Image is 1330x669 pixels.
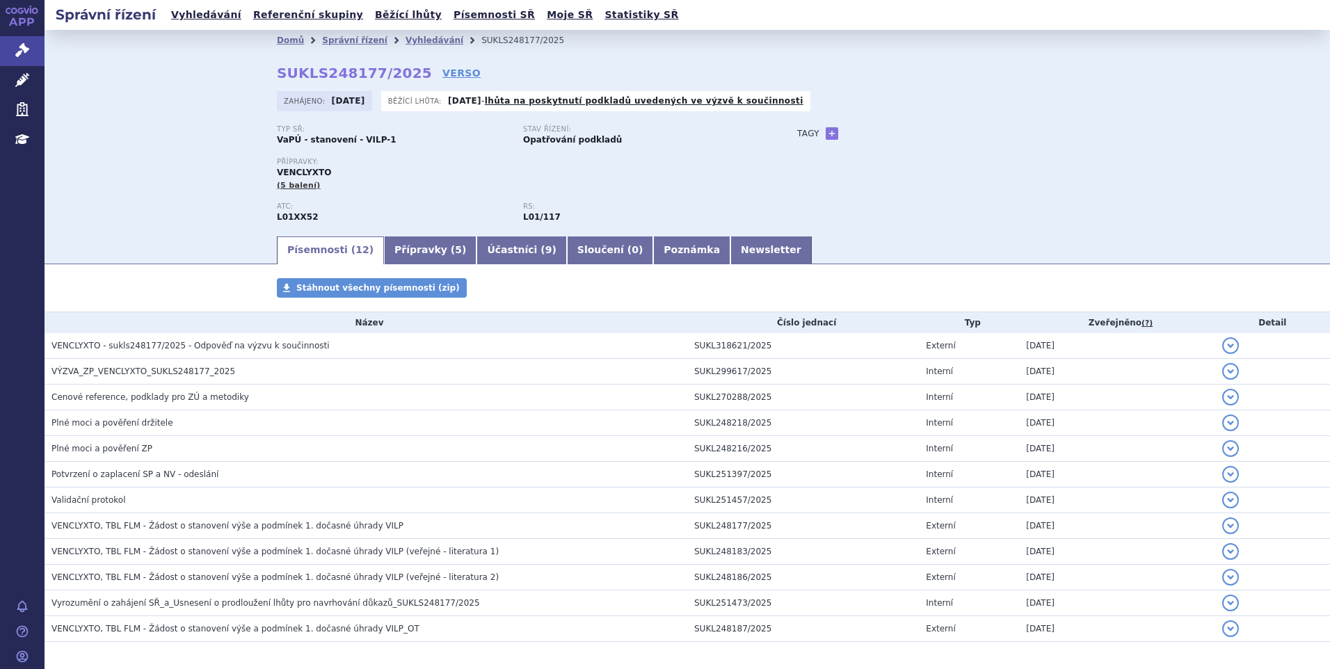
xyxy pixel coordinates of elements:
[1019,462,1215,487] td: [DATE]
[277,181,321,190] span: (5 balení)
[277,168,331,177] span: VENCLYXTO
[384,236,476,264] a: Přípravky (5)
[449,6,539,24] a: Písemnosti SŘ
[1019,616,1215,642] td: [DATE]
[45,312,687,333] th: Název
[277,212,319,222] strong: VENETOKLAX
[919,312,1019,333] th: Typ
[687,436,919,462] td: SUKL248216/2025
[277,202,509,211] p: ATC:
[51,495,126,505] span: Validační protokol
[1222,337,1239,354] button: detail
[1222,363,1239,380] button: detail
[1019,312,1215,333] th: Zveřejněno
[51,572,499,582] span: VENCLYXTO, TBL FLM - Žádost o stanovení výše a podmínek 1. dočasné úhrady VILP (veřejné - literat...
[632,244,639,255] span: 0
[1222,595,1239,611] button: detail
[1019,333,1215,359] td: [DATE]
[687,487,919,513] td: SUKL251457/2025
[926,469,953,479] span: Interní
[277,65,432,81] strong: SUKLS248177/2025
[926,392,953,402] span: Interní
[1222,466,1239,483] button: detail
[388,95,444,106] span: Běžící lhůta:
[730,236,812,264] a: Newsletter
[1222,620,1239,637] button: detail
[51,341,330,350] span: VENCLYXTO - sukls248177/2025 - Odpověď na výzvu k součinnosti
[485,96,803,106] a: lhůta na poskytnutí podkladů uvedených ve výzvě k součinnosti
[523,135,622,145] strong: Opatřování podkladů
[926,624,955,634] span: Externí
[687,590,919,616] td: SUKL251473/2025
[51,366,235,376] span: VÝZVA_ZP_VENCLYXTO_SUKLS248177_2025
[355,244,369,255] span: 12
[51,547,499,556] span: VENCLYXTO, TBL FLM - Žádost o stanovení výše a podmínek 1. dočasné úhrady VILP (veřejné - literat...
[45,5,167,24] h2: Správní řízení
[523,212,561,222] strong: venetoklax
[277,278,467,298] a: Stáhnout všechny písemnosti (zip)
[277,135,396,145] strong: VaPÚ - stanovení - VILP-1
[1215,312,1330,333] th: Detail
[448,95,803,106] p: -
[687,359,919,385] td: SUKL299617/2025
[1141,319,1153,328] abbr: (?)
[687,616,919,642] td: SUKL248187/2025
[926,341,955,350] span: Externí
[687,462,919,487] td: SUKL251397/2025
[926,572,955,582] span: Externí
[797,125,819,142] h3: Tagy
[277,158,769,166] p: Přípravky:
[653,236,730,264] a: Poznámka
[1019,487,1215,513] td: [DATE]
[1019,410,1215,436] td: [DATE]
[926,495,953,505] span: Interní
[926,418,953,428] span: Interní
[1222,440,1239,457] button: detail
[926,366,953,376] span: Interní
[687,539,919,565] td: SUKL248183/2025
[543,6,597,24] a: Moje SŘ
[687,565,919,590] td: SUKL248186/2025
[1019,359,1215,385] td: [DATE]
[455,244,462,255] span: 5
[51,444,152,453] span: Plné moci a pověření ZP
[1222,492,1239,508] button: detail
[371,6,446,24] a: Běžící lhůty
[687,410,919,436] td: SUKL248218/2025
[1019,590,1215,616] td: [DATE]
[1019,565,1215,590] td: [DATE]
[51,598,480,608] span: Vyrozumění o zahájení SŘ_a_Usnesení o prodloužení lhůty pro navrhování důkazů_SUKLS248177/2025
[567,236,653,264] a: Sloučení (0)
[1019,385,1215,410] td: [DATE]
[826,127,838,140] a: +
[1019,539,1215,565] td: [DATE]
[277,236,384,264] a: Písemnosti (12)
[322,35,387,45] a: Správní řízení
[926,521,955,531] span: Externí
[926,547,955,556] span: Externí
[249,6,367,24] a: Referenční skupiny
[600,6,682,24] a: Statistiky SŘ
[926,444,953,453] span: Interní
[687,385,919,410] td: SUKL270288/2025
[167,6,246,24] a: Vyhledávání
[277,35,304,45] a: Domů
[481,30,582,51] li: SUKLS248177/2025
[1222,389,1239,405] button: detail
[523,125,755,134] p: Stav řízení:
[545,244,552,255] span: 9
[51,521,403,531] span: VENCLYXTO, TBL FLM - Žádost o stanovení výše a podmínek 1. dočasné úhrady VILP
[51,392,249,402] span: Cenové reference, podklady pro ZÚ a metodiky
[277,125,509,134] p: Typ SŘ:
[332,96,365,106] strong: [DATE]
[296,283,460,293] span: Stáhnout všechny písemnosti (zip)
[406,35,463,45] a: Vyhledávání
[687,312,919,333] th: Číslo jednací
[1222,569,1239,586] button: detail
[1019,436,1215,462] td: [DATE]
[1222,543,1239,560] button: detail
[926,598,953,608] span: Interní
[1019,513,1215,539] td: [DATE]
[448,96,481,106] strong: [DATE]
[687,333,919,359] td: SUKL318621/2025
